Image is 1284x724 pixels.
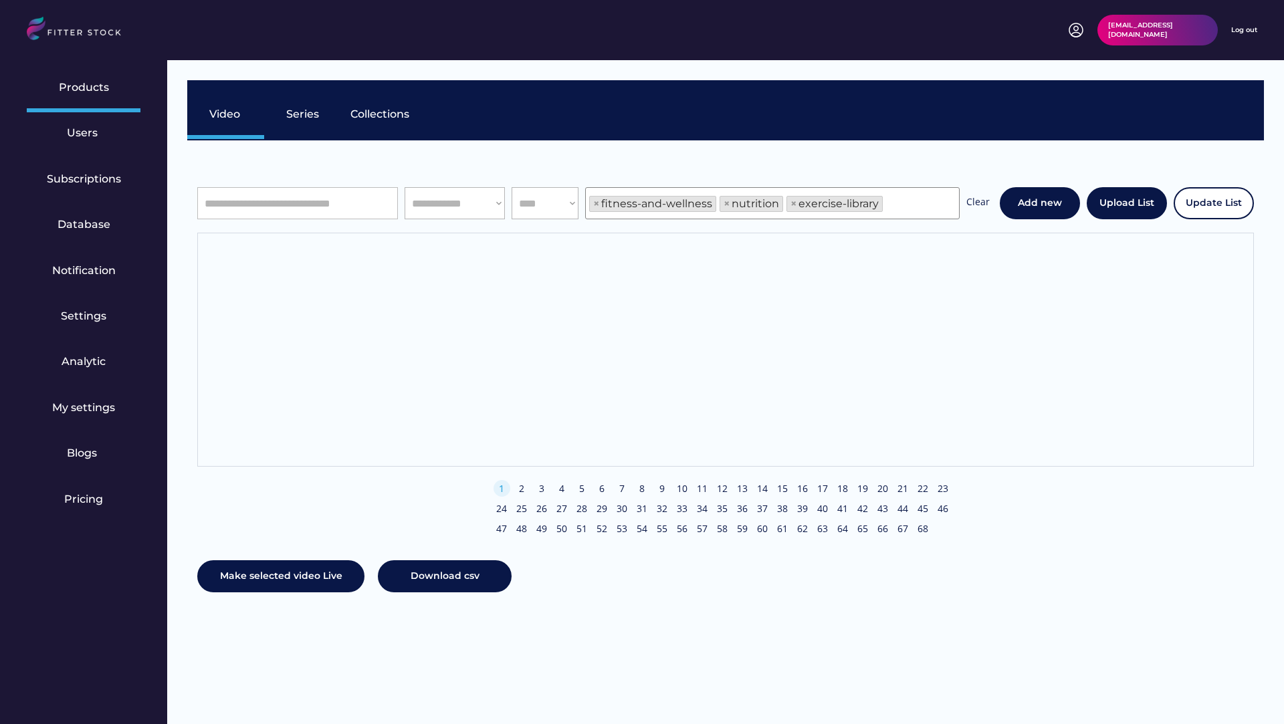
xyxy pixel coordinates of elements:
div: 58 [714,522,731,535]
div: 22 [915,482,932,495]
div: 35 [714,502,731,515]
div: 53 [614,522,631,535]
img: LOGO.svg [27,17,132,44]
div: Video [209,107,243,122]
div: 63 [815,522,831,535]
div: 23 [935,482,952,495]
button: Download csv [378,560,512,592]
div: Log out [1231,25,1257,35]
div: 43 [875,502,891,515]
div: [EMAIL_ADDRESS][DOMAIN_NAME] [1108,21,1207,39]
div: 4 [554,482,570,495]
div: 34 [694,502,711,515]
div: 44 [895,502,912,515]
div: 66 [875,522,891,535]
div: 2 [514,482,530,495]
div: 50 [554,522,570,535]
div: 18 [835,482,851,495]
div: 57 [694,522,711,535]
div: 25 [514,502,530,515]
div: 5 [574,482,591,495]
div: 46 [935,502,952,515]
div: 64 [835,522,851,535]
div: 40 [815,502,831,515]
div: 67 [895,522,912,535]
div: 41 [835,502,851,515]
div: 42 [855,502,871,515]
div: 65 [855,522,871,535]
div: 21 [895,482,912,495]
div: 16 [794,482,811,495]
div: 12 [714,482,731,495]
div: 24 [494,502,510,515]
span: × [593,199,600,209]
div: 27 [554,502,570,515]
span: × [790,199,797,209]
div: Database [58,217,110,232]
div: 28 [574,502,591,515]
div: 54 [634,522,651,535]
div: 20 [875,482,891,495]
div: 26 [534,502,550,515]
div: 14 [754,482,771,495]
div: 6 [594,482,611,495]
img: profile-circle.svg [1068,22,1084,38]
div: 31 [634,502,651,515]
div: 1 [494,482,510,495]
li: exercise-library [786,196,883,212]
div: 37 [754,502,771,515]
div: Settings [61,309,106,324]
div: 17 [815,482,831,495]
div: Notification [52,263,116,278]
div: 29 [594,502,611,515]
li: nutrition [720,196,783,212]
div: 10 [674,482,691,495]
li: fitness-and-wellness [589,196,716,212]
div: My settings [52,400,115,415]
div: Series [286,107,320,122]
div: 49 [534,522,550,535]
div: Blogs [67,446,100,461]
button: Update List [1174,187,1254,219]
div: 32 [654,502,671,515]
div: 38 [774,502,791,515]
div: 45 [915,502,932,515]
div: Pricing [64,492,103,507]
div: 61 [774,522,791,535]
div: 52 [594,522,611,535]
div: 55 [654,522,671,535]
div: 30 [614,502,631,515]
div: 47 [494,522,510,535]
span: × [724,199,730,209]
div: 68 [915,522,932,535]
div: Users [67,126,100,140]
button: Make selected video Live [197,560,364,592]
div: 8 [634,482,651,495]
div: 51 [574,522,591,535]
div: 39 [794,502,811,515]
div: 59 [734,522,751,535]
div: 9 [654,482,671,495]
div: 19 [855,482,871,495]
div: Clear [966,195,990,212]
div: 13 [734,482,751,495]
div: Collections [350,107,409,122]
div: 3 [534,482,550,495]
button: Add new [1000,187,1080,219]
div: 11 [694,482,711,495]
div: 7 [614,482,631,495]
div: 56 [674,522,691,535]
div: 62 [794,522,811,535]
div: 48 [514,522,530,535]
div: 33 [674,502,691,515]
div: 36 [734,502,751,515]
button: Upload List [1087,187,1167,219]
div: Analytic [62,354,106,369]
div: Subscriptions [47,172,121,187]
div: Products [59,80,109,95]
div: 60 [754,522,771,535]
div: 15 [774,482,791,495]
